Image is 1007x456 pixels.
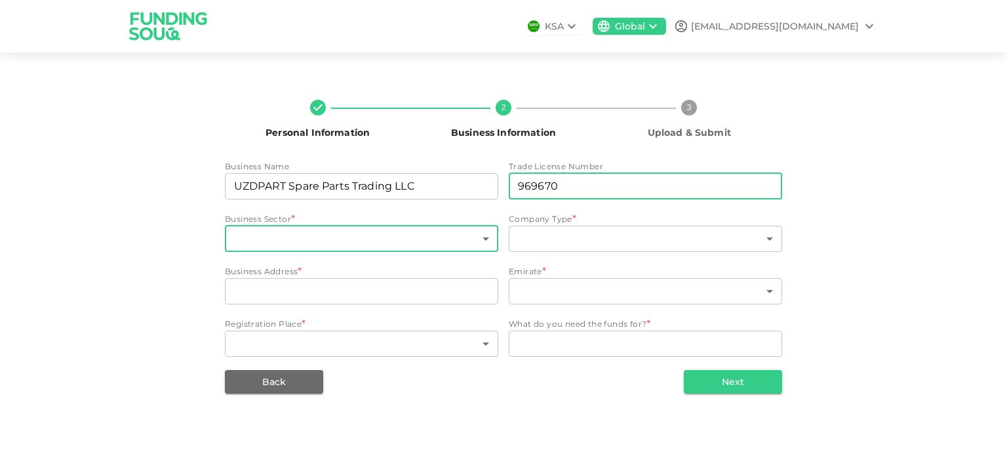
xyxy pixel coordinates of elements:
span: Trade License Number [509,161,603,171]
input: tradeLicenseNumber [509,173,782,199]
span: Registration Place [225,319,302,329]
span: Company Type [509,214,572,224]
text: 2 [502,103,506,112]
div: needFundsFor [509,331,782,357]
div: emirates [509,278,782,304]
span: Business Information [451,127,556,138]
input: businessAddress.addressLine [225,278,498,304]
span: Emirate [509,266,542,276]
div: businessSector [225,226,498,252]
span: What do you need the funds for? [509,319,646,329]
button: Next [684,370,782,394]
div: registrationPlace [225,331,498,357]
text: 3 [687,103,692,112]
span: Business Name [225,161,289,171]
div: KSA [545,20,564,33]
span: Personal Information [266,127,370,138]
textarea: needFundsFor [518,336,773,351]
div: [EMAIL_ADDRESS][DOMAIN_NAME] [691,20,859,33]
input: businessName [225,173,498,199]
img: flag-sa.b9a346574cdc8950dd34b50780441f57.svg [528,20,540,32]
div: companyType [509,226,782,252]
div: Global [615,20,645,33]
span: Business Address [225,266,298,276]
button: Back [225,370,323,394]
span: Business Sector [225,214,291,224]
span: Upload & Submit [648,127,731,138]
